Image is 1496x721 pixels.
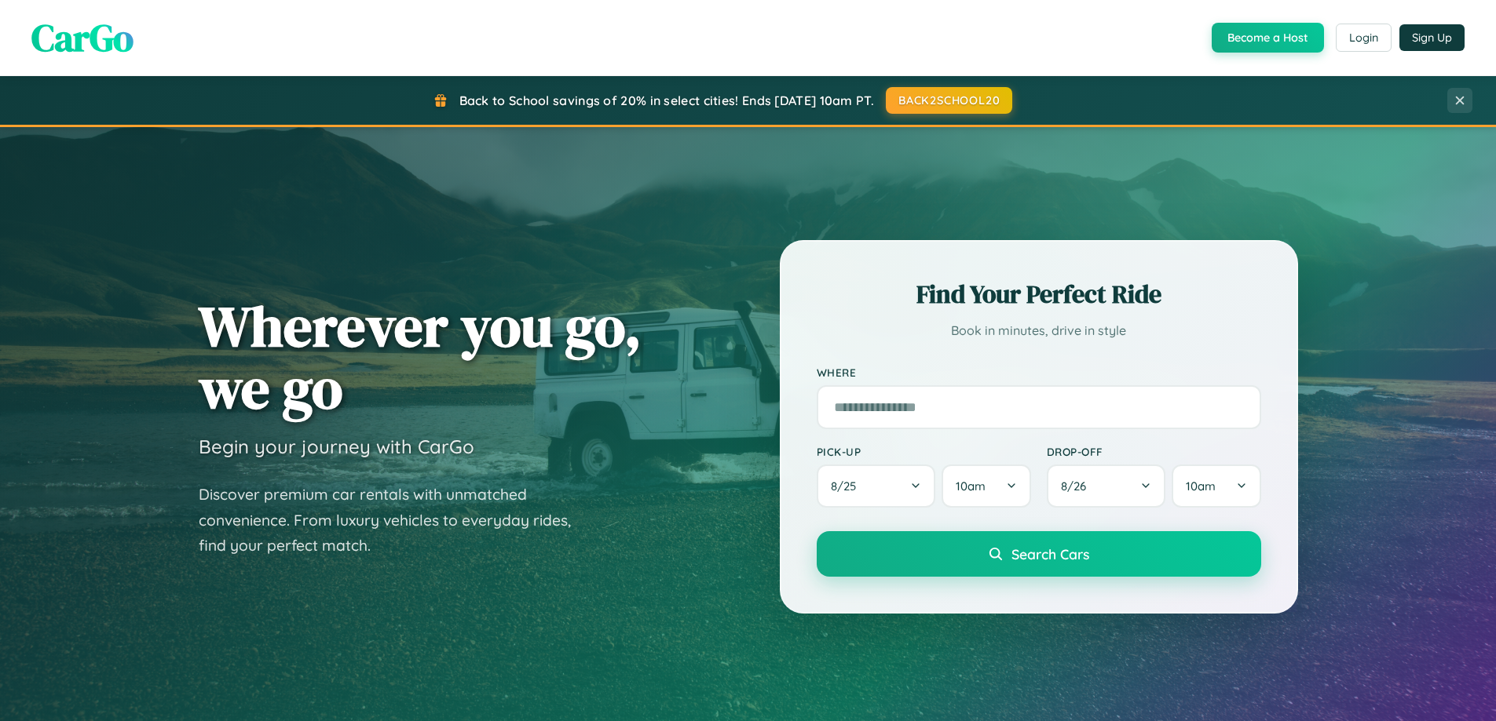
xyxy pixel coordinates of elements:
button: 10am [1172,464,1260,508]
h1: Wherever you go, we go [199,295,642,419]
span: 8 / 26 [1061,479,1094,493]
button: Login [1336,24,1392,52]
button: 8/25 [817,464,936,508]
button: Become a Host [1212,23,1324,53]
span: 10am [956,479,986,493]
button: 10am [942,464,1030,508]
h2: Find Your Perfect Ride [817,277,1261,311]
p: Book in minutes, drive in style [817,319,1261,342]
label: Drop-off [1047,445,1261,458]
span: Back to School savings of 20% in select cities! Ends [DATE] 10am PT. [459,93,874,108]
button: BACK2SCHOOL20 [886,87,1012,114]
label: Pick-up [817,445,1031,458]
span: 8 / 25 [831,479,864,493]
span: CarGo [31,12,134,64]
span: Search Cars [1011,545,1089,563]
label: Where [817,366,1261,379]
p: Discover premium car rentals with unmatched convenience. From luxury vehicles to everyday rides, ... [199,482,591,559]
h3: Begin your journey with CarGo [199,435,474,458]
span: 10am [1186,479,1216,493]
button: Sign Up [1399,24,1465,51]
button: Search Cars [817,531,1261,577]
button: 8/26 [1047,464,1166,508]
